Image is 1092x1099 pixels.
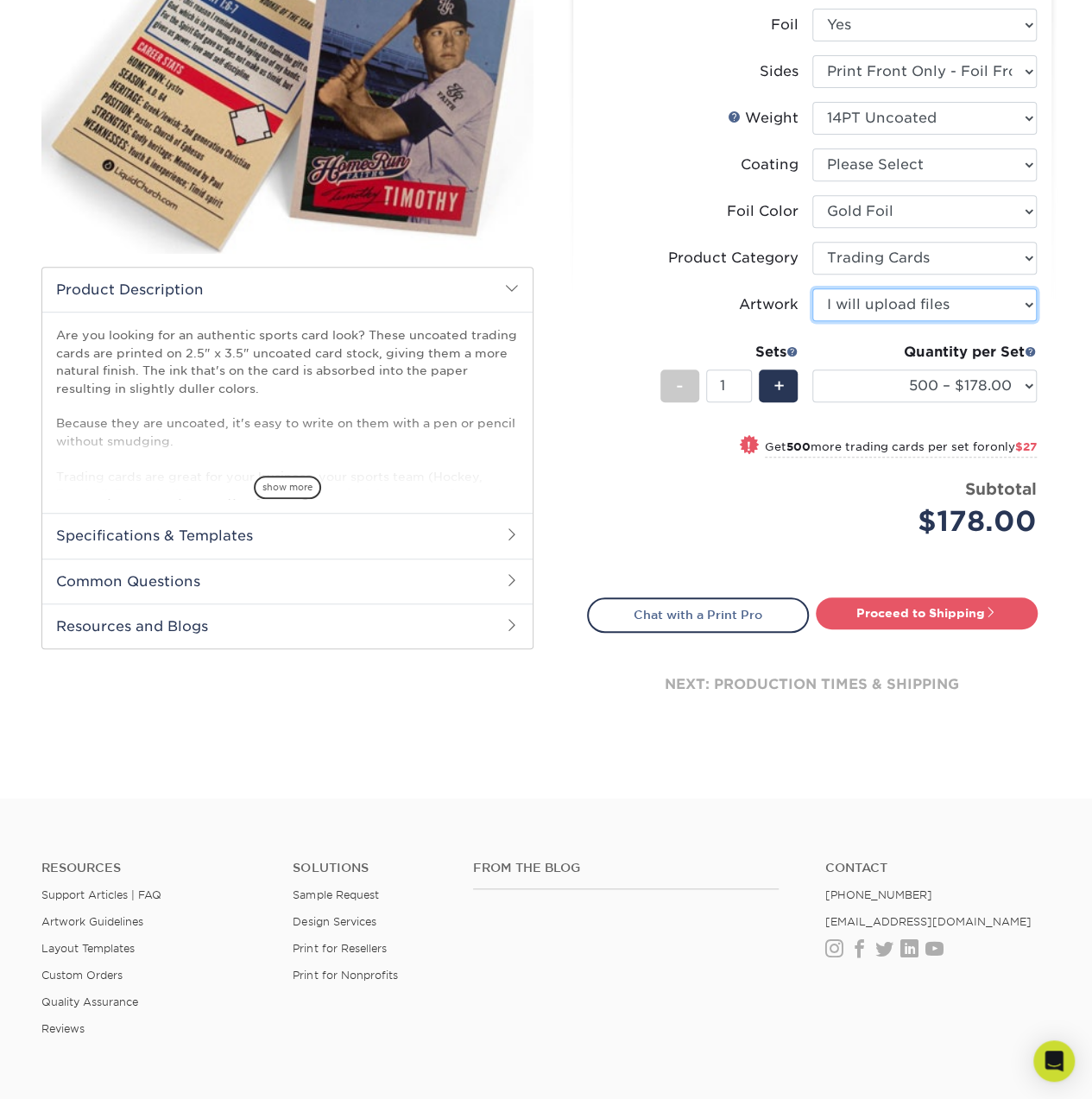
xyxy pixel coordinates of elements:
div: Sets [660,342,798,363]
div: Foil Color [727,201,798,222]
a: Proceed to Shipping [816,597,1038,628]
h4: Resources [41,861,267,875]
a: Custom Orders [41,969,123,982]
span: $27 [1015,440,1037,453]
div: Coating [741,155,798,175]
a: Print for Nonprofits [293,969,397,982]
a: [EMAIL_ADDRESS][DOMAIN_NAME] [825,915,1032,928]
a: Sample Request [293,888,378,901]
h4: From the Blog [473,861,779,875]
div: $178.00 [825,501,1037,542]
a: Design Services [293,915,376,928]
span: only [990,440,1037,453]
strong: 500 [786,440,811,453]
a: Quality Assurance [41,995,138,1008]
a: Support Articles | FAQ [41,888,161,901]
span: show more [254,476,321,499]
span: ! [747,437,751,455]
a: Layout Templates [41,942,135,955]
small: Get more trading cards per set for [765,440,1037,458]
div: Artwork [739,294,798,315]
div: Product Category [668,248,798,268]
h2: Resources and Blogs [42,603,533,648]
a: Reviews [41,1022,85,1035]
div: Quantity per Set [812,342,1037,363]
div: Weight [728,108,798,129]
h2: Product Description [42,268,533,312]
div: next: production times & shipping [587,633,1038,736]
div: Foil [771,15,798,35]
div: Open Intercom Messenger [1033,1040,1075,1082]
a: Contact [825,861,1051,875]
strong: Subtotal [965,479,1037,498]
div: Sides [760,61,798,82]
h2: Common Questions [42,559,533,603]
p: Are you looking for an authentic sports card look? These uncoated trading cards are printed on 2.... [56,326,519,520]
iframe: Google Customer Reviews [4,1046,147,1093]
h2: Specifications & Templates [42,513,533,558]
a: Chat with a Print Pro [587,597,809,632]
a: Artwork Guidelines [41,915,143,928]
span: + [773,373,784,399]
span: - [676,373,684,399]
a: Print for Resellers [293,942,386,955]
a: [PHONE_NUMBER] [825,888,932,901]
h4: Solutions [293,861,446,875]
